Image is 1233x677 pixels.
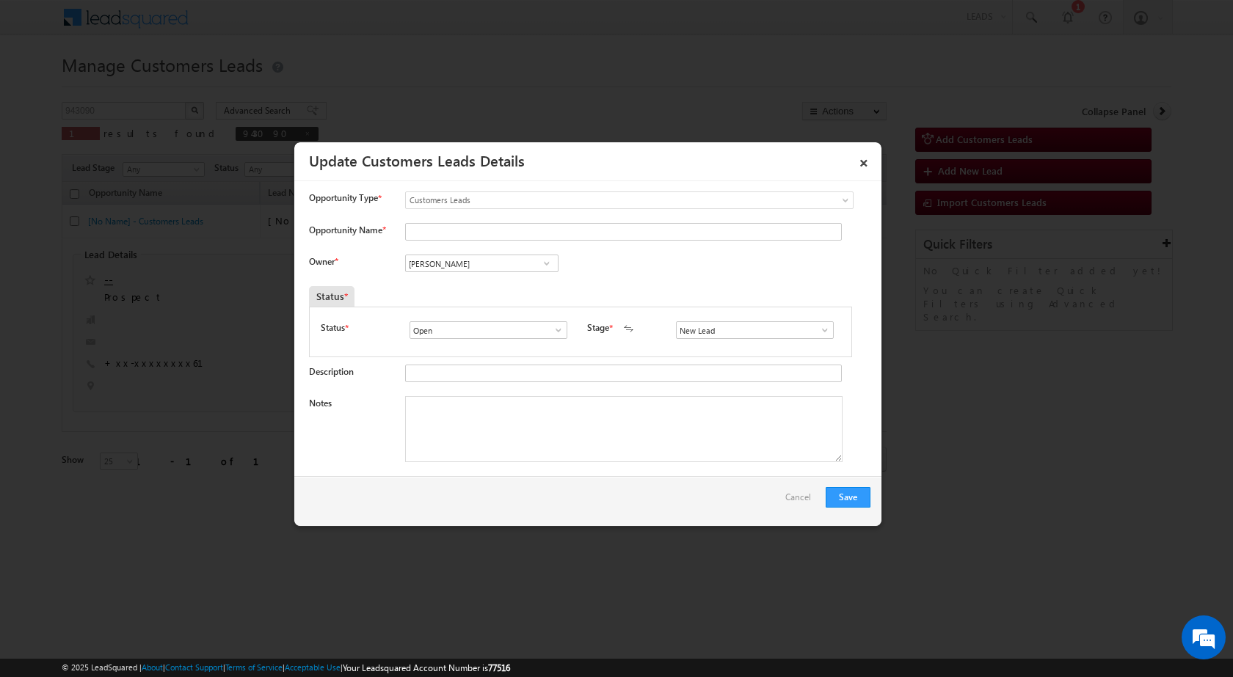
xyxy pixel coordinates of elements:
[200,452,266,472] em: Start Chat
[488,662,510,673] span: 77516
[285,662,341,672] a: Acceptable Use
[587,321,609,334] label: Stage
[19,136,268,439] textarea: Type your message and hit 'Enter'
[76,77,247,96] div: Chat with us now
[545,323,564,337] a: Show All Items
[309,366,354,377] label: Description
[343,662,510,673] span: Your Leadsquared Account Number is
[405,255,559,272] input: Type to Search
[309,256,338,267] label: Owner
[142,662,163,672] a: About
[62,661,510,675] span: © 2025 LeadSquared | | | | |
[851,147,876,173] a: ×
[537,256,556,271] a: Show All Items
[826,487,870,508] button: Save
[309,286,354,307] div: Status
[25,77,62,96] img: d_60004797649_company_0_60004797649
[785,487,818,515] a: Cancel
[405,191,854,209] a: Customers Leads
[812,323,830,337] a: Show All Items
[225,662,283,672] a: Terms of Service
[309,224,385,235] label: Opportunity Name
[165,662,223,672] a: Contact Support
[309,398,332,409] label: Notes
[321,321,345,334] label: Status
[241,7,276,43] div: Minimize live chat window
[410,321,567,339] input: Type to Search
[309,150,525,170] a: Update Customers Leads Details
[406,194,793,207] span: Customers Leads
[676,321,834,339] input: Type to Search
[309,191,378,205] span: Opportunity Type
